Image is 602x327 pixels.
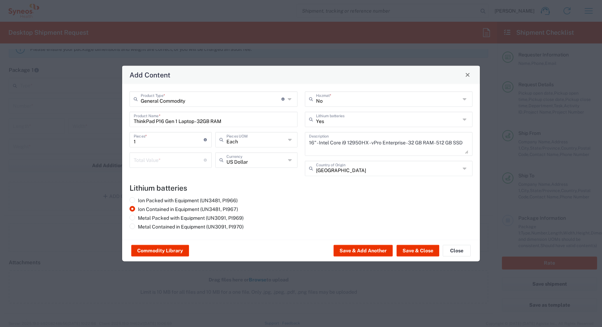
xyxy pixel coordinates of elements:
label: Ion Contained in Equipment (UN3481, PI967) [129,206,238,212]
h4: Lithium batteries [129,183,472,192]
button: Save & Close [397,245,439,256]
button: Save & Add Another [334,245,393,256]
label: Metal Contained in Equipment (UN3091, PI970) [129,223,244,230]
button: Commodity Library [131,245,189,256]
button: Close [463,70,472,80]
label: Metal Packed with Equipment (UN3091, PI969) [129,214,244,221]
label: Ion Packed with Equipment (UN3481, PI966) [129,197,238,203]
h4: Add Content [129,69,170,80]
button: Close [443,245,471,256]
